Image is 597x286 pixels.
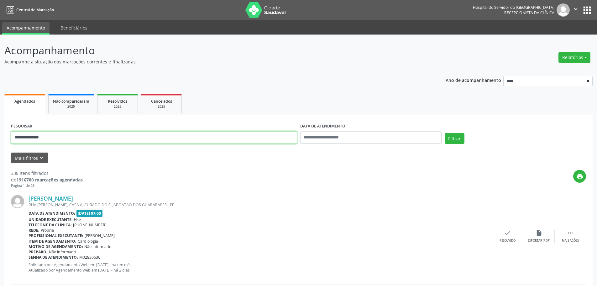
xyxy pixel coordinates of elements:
div: 2025 [53,104,89,109]
div: 2025 [102,104,133,109]
div: Hospital do Servidor do [GEOGRAPHIC_DATA] [473,5,554,10]
span: Recepcionista da clínica [504,10,554,15]
span: Não compareceram [53,99,89,104]
div: Exportar (PDF) [528,239,550,243]
i:  [572,6,579,13]
b: Unidade executante: [29,217,73,222]
span: Central de Marcação [16,7,54,13]
span: Agendados [14,99,35,104]
button: Relatórios [558,52,590,63]
i: insert_drive_file [536,229,542,236]
span: [PERSON_NAME] [85,233,115,238]
i:  [567,229,574,236]
b: Rede: [29,228,39,233]
button: Mais filtroskeyboard_arrow_down [11,153,48,164]
div: RUA [PERSON_NAME], CASA A, CURADO DOIS, JABOATAO DOS GUARARAPES - PE [29,202,492,208]
b: Preparo: [29,249,48,255]
div: Mais ações [562,239,579,243]
img: img [11,195,24,208]
a: Acompanhamento [2,22,50,35]
label: PESQUISAR [11,121,32,131]
a: [PERSON_NAME] [29,195,73,202]
span: Hse [74,217,81,222]
div: 338 itens filtrados [11,170,83,176]
label: DATA DE ATENDIMENTO [300,121,345,131]
span: Cardiologia [78,239,98,244]
span: Resolvidos [108,99,127,104]
p: Acompanhamento [4,43,416,58]
div: de [11,176,83,183]
button:  [570,3,582,17]
a: Central de Marcação [4,5,54,15]
b: Item de agendamento: [29,239,76,244]
b: Senha de atendimento: [29,255,78,260]
b: Data de atendimento: [29,211,75,216]
b: Motivo de agendamento: [29,244,83,249]
div: Página 1 de 23 [11,183,83,188]
span: M02830636 [79,255,100,260]
img: img [557,3,570,17]
i: print [576,173,583,180]
p: Acompanhe a situação das marcações correntes e finalizadas [4,58,416,65]
a: Beneficiários [56,22,92,33]
span: Não informado [49,249,76,255]
i: keyboard_arrow_down [38,154,45,161]
i: check [504,229,511,236]
span: [PHONE_NUMBER] [73,222,107,228]
span: Própria [41,228,54,233]
b: Telefone da clínica: [29,222,72,228]
b: Profissional executante: [29,233,83,238]
span: Não informado [84,244,111,249]
button: apps [582,5,593,16]
div: Resolvido [500,239,516,243]
p: Solicitado por Agendamento Web em [DATE] - há um mês Atualizado por Agendamento Web em [DATE] - h... [29,262,492,273]
p: Ano de acompanhamento [446,76,501,84]
button: Filtrar [445,133,464,144]
span: Cancelados [151,99,172,104]
div: 2025 [146,104,177,109]
button: print [573,170,586,183]
strong: 1916700 marcações agendadas [16,177,83,183]
span: [DATE] 07:00 [76,210,103,217]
